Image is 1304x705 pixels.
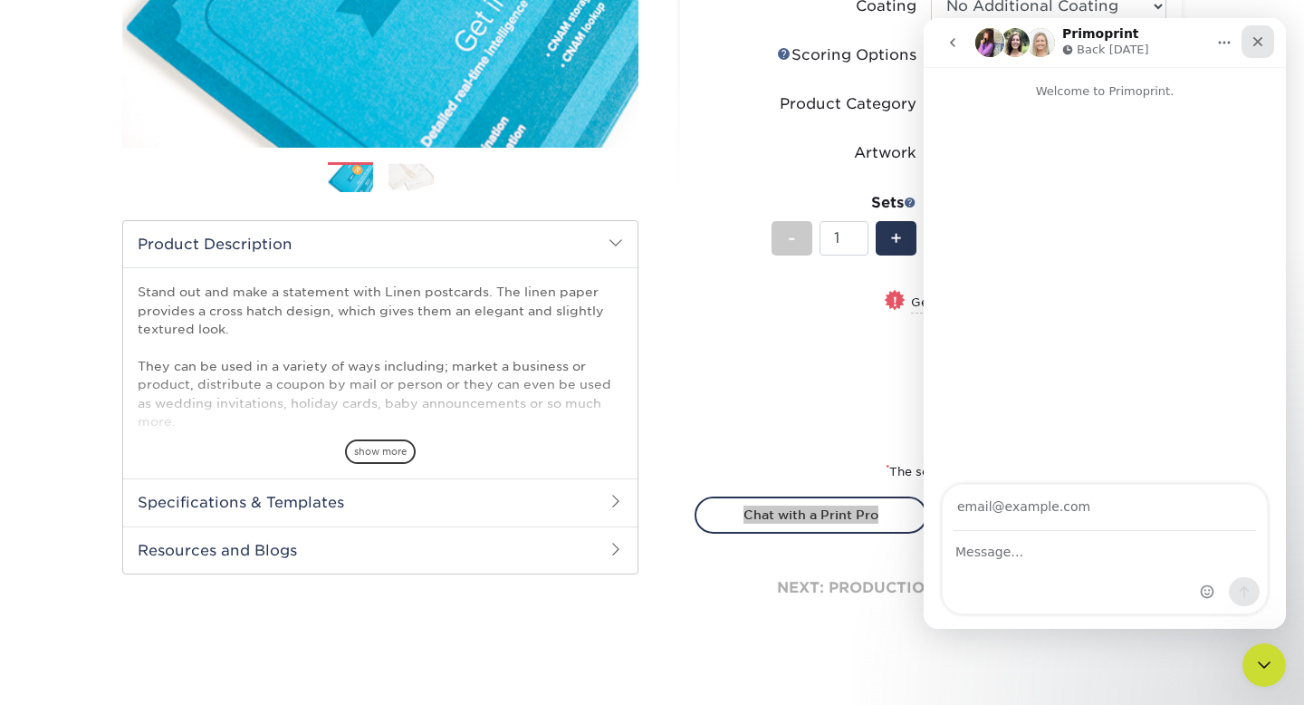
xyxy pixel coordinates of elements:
span: - [788,225,796,252]
span: + [890,225,902,252]
span: show more [345,439,416,464]
img: Postcards 02 [388,163,434,191]
div: next: production times & shipping [695,534,1167,642]
iframe: Intercom live chat [1242,643,1286,687]
small: Get more postcards per set for [911,295,1166,314]
h2: Product Description [123,221,638,267]
div: Scoring Options [777,44,916,66]
h2: Resources and Blogs [123,526,638,574]
iframe: Intercom live chat [924,18,1286,629]
h2: Specifications & Templates [123,478,638,526]
div: Artwork [854,142,916,164]
img: Postcards 01 [328,163,373,195]
div: Sets [772,192,916,214]
span: ! [893,292,897,311]
p: Stand out and make a statement with Linen postcards. The linen paper provides a cross hatch desig... [138,283,623,560]
div: Product Category [780,93,916,115]
small: The selected quantity will be [886,465,1167,478]
a: Chat with a Print Pro [695,497,927,533]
